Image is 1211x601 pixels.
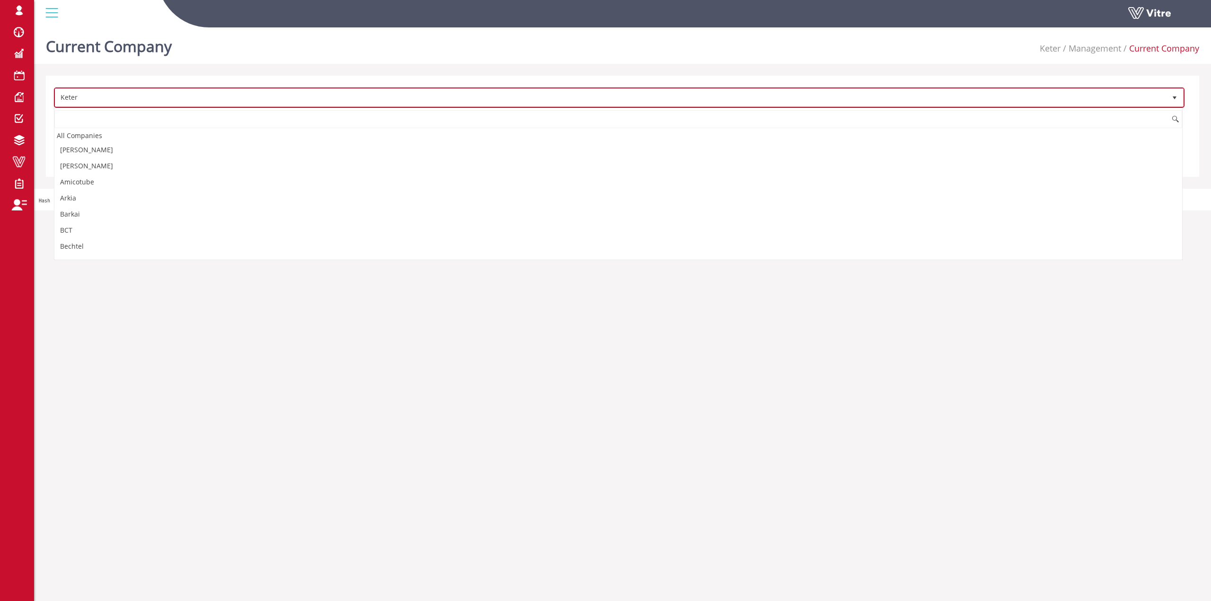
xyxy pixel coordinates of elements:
li: Amicotube [54,174,1182,190]
li: Barkai [54,206,1182,222]
li: Management [1061,43,1121,55]
li: BOI [54,254,1182,270]
a: Keter [1040,43,1061,54]
span: Hash '9aaed77' Date '[DATE] 08:22:05 +0000' Branch 'Production' [39,198,218,203]
li: [PERSON_NAME] [54,142,1182,158]
li: BCT [54,222,1182,238]
li: Bechtel [54,238,1182,254]
li: Current Company [1121,43,1199,55]
div: All Companies [54,129,1182,142]
li: Arkia [54,190,1182,206]
li: [PERSON_NAME] [54,158,1182,174]
h1: Current Company [46,24,172,64]
span: Keter [55,89,1166,106]
span: select [1166,89,1183,106]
